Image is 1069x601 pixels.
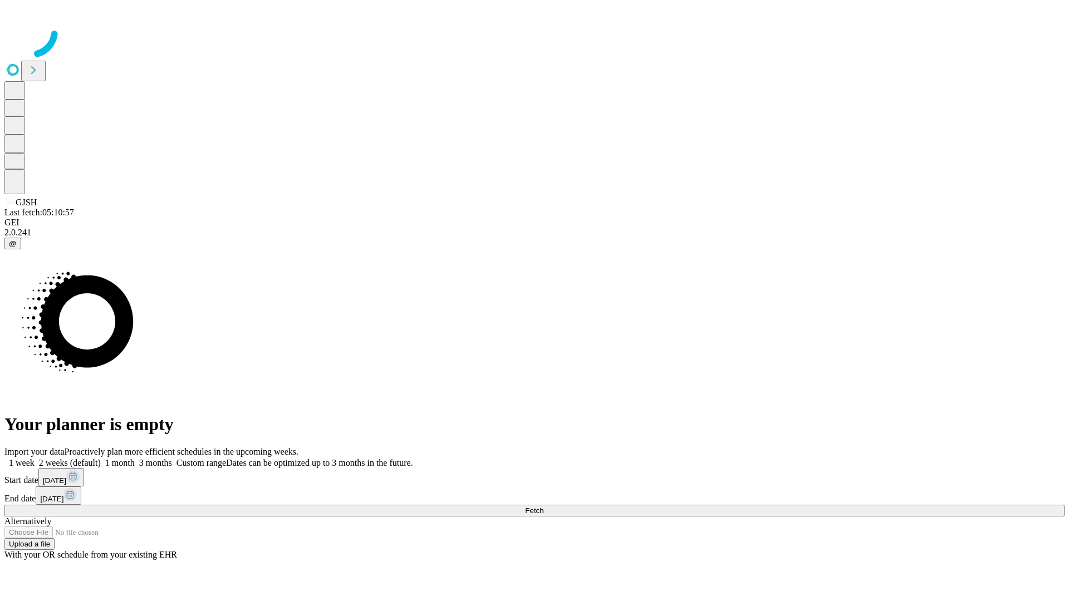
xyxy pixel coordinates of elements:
[36,486,81,505] button: [DATE]
[9,239,17,248] span: @
[4,238,21,249] button: @
[176,458,226,467] span: Custom range
[4,208,74,217] span: Last fetch: 05:10:57
[525,506,543,515] span: Fetch
[4,414,1065,435] h1: Your planner is empty
[105,458,135,467] span: 1 month
[65,447,298,456] span: Proactively plan more efficient schedules in the upcoming weeks.
[139,458,172,467] span: 3 months
[43,476,66,485] span: [DATE]
[4,228,1065,238] div: 2.0.241
[4,550,177,559] span: With your OR schedule from your existing EHR
[226,458,413,467] span: Dates can be optimized up to 3 months in the future.
[4,218,1065,228] div: GEI
[40,495,63,503] span: [DATE]
[39,458,101,467] span: 2 weeks (default)
[4,516,51,526] span: Alternatively
[4,447,65,456] span: Import your data
[4,538,55,550] button: Upload a file
[4,486,1065,505] div: End date
[16,198,37,207] span: GJSH
[38,468,84,486] button: [DATE]
[9,458,35,467] span: 1 week
[4,468,1065,486] div: Start date
[4,505,1065,516] button: Fetch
